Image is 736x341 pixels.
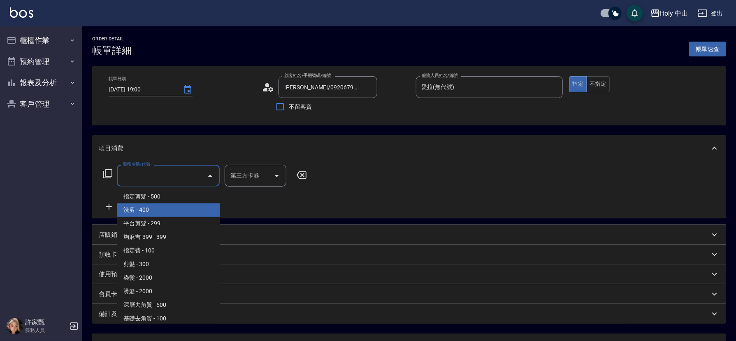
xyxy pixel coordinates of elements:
div: 會員卡銷售 [92,284,726,304]
p: 店販銷售 [99,231,123,239]
span: 洗剪 - 400 [117,203,220,217]
button: Open [270,169,283,182]
button: 帳單速查 [689,42,726,57]
p: 使用預收卡 [99,270,130,279]
div: Holy 中山 [660,8,688,19]
span: 夠麻吉-399 - 399 [117,231,220,244]
h2: Order detail [92,36,132,42]
button: 不指定 [587,76,610,92]
button: 指定 [569,76,587,92]
button: 櫃檯作業 [3,30,79,51]
div: 預收卡販賣 [92,245,726,264]
button: Close [204,169,217,182]
div: 使用預收卡編輯訂單不得編輯預收卡使用 [92,264,726,284]
div: 項目消費 [92,135,726,161]
span: 平台剪髮 - 299 [117,217,220,231]
span: 染髮 - 2000 [117,271,220,285]
button: 報表及分析 [3,72,79,93]
h3: 帳單詳細 [92,45,132,56]
span: 指定費 - 100 [117,244,220,258]
button: 登出 [694,6,726,21]
img: Person [7,318,23,334]
img: Logo [10,7,33,18]
p: 備註及來源 [99,310,130,318]
span: 剪髮 - 300 [117,258,220,271]
button: Choose date, selected date is 2025-09-13 [178,80,197,100]
button: 客戶管理 [3,93,79,115]
div: 備註及來源 [92,304,726,324]
span: 基礎去角質 - 100 [117,312,220,326]
p: 項目消費 [99,144,123,153]
button: 預約管理 [3,51,79,72]
span: 深層去角質 - 500 [117,299,220,312]
p: 會員卡銷售 [99,290,130,299]
span: 指定剪髮 - 500 [117,190,220,203]
span: 不留客資 [289,103,312,111]
input: YYYY/MM/DD hh:mm [109,83,174,96]
span: 燙髮 - 2000 [117,285,220,299]
p: 預收卡販賣 [99,250,130,259]
div: 店販銷售 [92,225,726,245]
label: 帳單日期 [109,76,126,82]
label: 顧客姓名/手機號碼/編號 [284,72,331,79]
button: save [627,5,643,21]
label: 服務人員姓名/編號 [422,72,458,79]
button: Holy 中山 [647,5,692,22]
label: 服務名稱/代號 [123,161,150,167]
div: 項目消費 [92,161,726,218]
h5: 許家甄 [25,318,67,327]
p: 服務人員 [25,327,67,334]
